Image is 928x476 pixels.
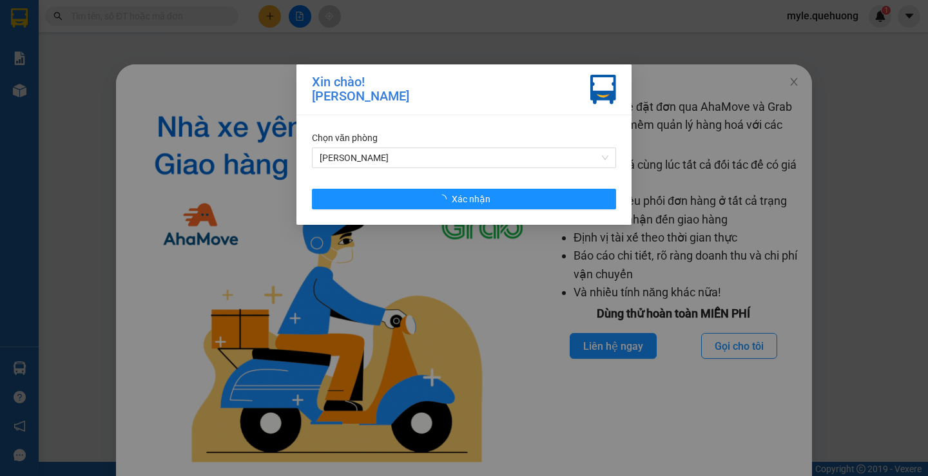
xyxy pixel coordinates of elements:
[312,131,616,145] div: Chọn văn phòng
[452,192,490,206] span: Xác nhận
[312,75,409,104] div: Xin chào! [PERSON_NAME]
[590,75,616,104] img: vxr-icon
[312,189,616,209] button: Xác nhận
[438,195,452,204] span: loading
[320,148,608,167] span: An Dương Vương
